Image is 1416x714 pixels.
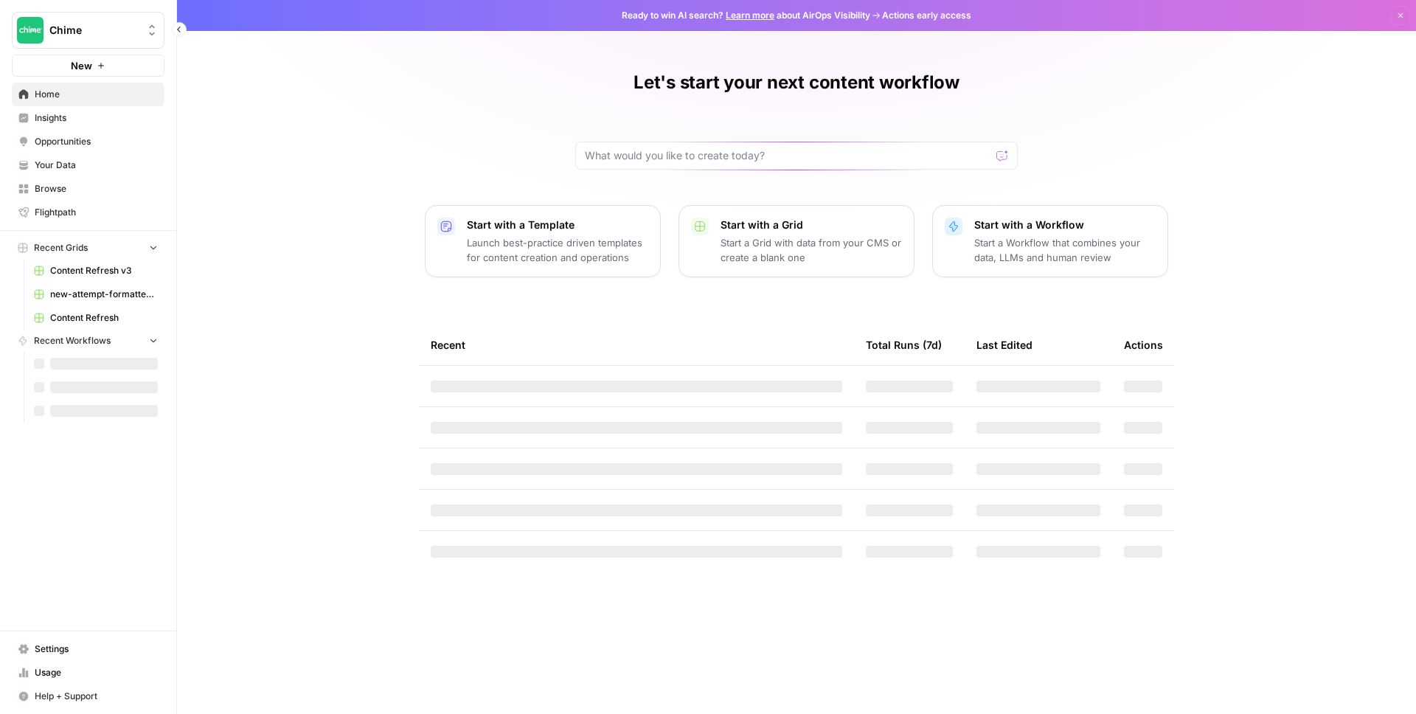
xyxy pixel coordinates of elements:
p: Start with a Grid [721,218,902,232]
img: Chime Logo [17,17,44,44]
button: Start with a GridStart a Grid with data from your CMS or create a blank one [678,205,914,277]
button: Start with a WorkflowStart a Workflow that combines your data, LLMs and human review [932,205,1168,277]
span: Actions early access [882,9,971,22]
p: Start a Workflow that combines your data, LLMs and human review [974,235,1156,265]
span: Usage [35,666,158,679]
button: Help + Support [12,684,164,708]
a: Content Refresh [27,306,164,330]
span: Recent Workflows [34,334,111,347]
input: What would you like to create today? [585,148,990,163]
button: Recent Workflows [12,330,164,352]
a: Your Data [12,153,164,177]
a: Home [12,83,164,106]
span: Opportunities [35,135,158,148]
span: Insights [35,111,158,125]
div: Actions [1124,325,1163,365]
button: Start with a TemplateLaunch best-practice driven templates for content creation and operations [425,205,661,277]
span: Settings [35,642,158,656]
a: Insights [12,106,164,130]
h1: Let's start your next content workflow [634,71,959,94]
a: new-attempt-formatted.csv [27,283,164,306]
a: Learn more [726,10,774,21]
span: Home [35,88,158,101]
a: Settings [12,637,164,661]
p: Start a Grid with data from your CMS or create a blank one [721,235,902,265]
span: Recent Grids [34,241,88,254]
span: New [71,58,92,73]
p: Start with a Template [467,218,648,232]
p: Start with a Workflow [974,218,1156,232]
span: Flightpath [35,206,158,219]
div: Total Runs (7d) [866,325,942,365]
a: Flightpath [12,201,164,224]
div: Last Edited [976,325,1032,365]
span: Browse [35,182,158,195]
a: Content Refresh v3 [27,259,164,283]
p: Launch best-practice driven templates for content creation and operations [467,235,648,265]
span: Content Refresh v3 [50,264,158,277]
span: Content Refresh [50,311,158,325]
span: Chime [49,23,139,38]
span: Help + Support [35,690,158,703]
button: Recent Grids [12,237,164,259]
button: New [12,55,164,77]
span: new-attempt-formatted.csv [50,288,158,301]
a: Browse [12,177,164,201]
a: Usage [12,661,164,684]
span: Your Data [35,159,158,172]
div: Recent [431,325,842,365]
a: Opportunities [12,130,164,153]
span: Ready to win AI search? about AirOps Visibility [622,9,870,22]
button: Workspace: Chime [12,12,164,49]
